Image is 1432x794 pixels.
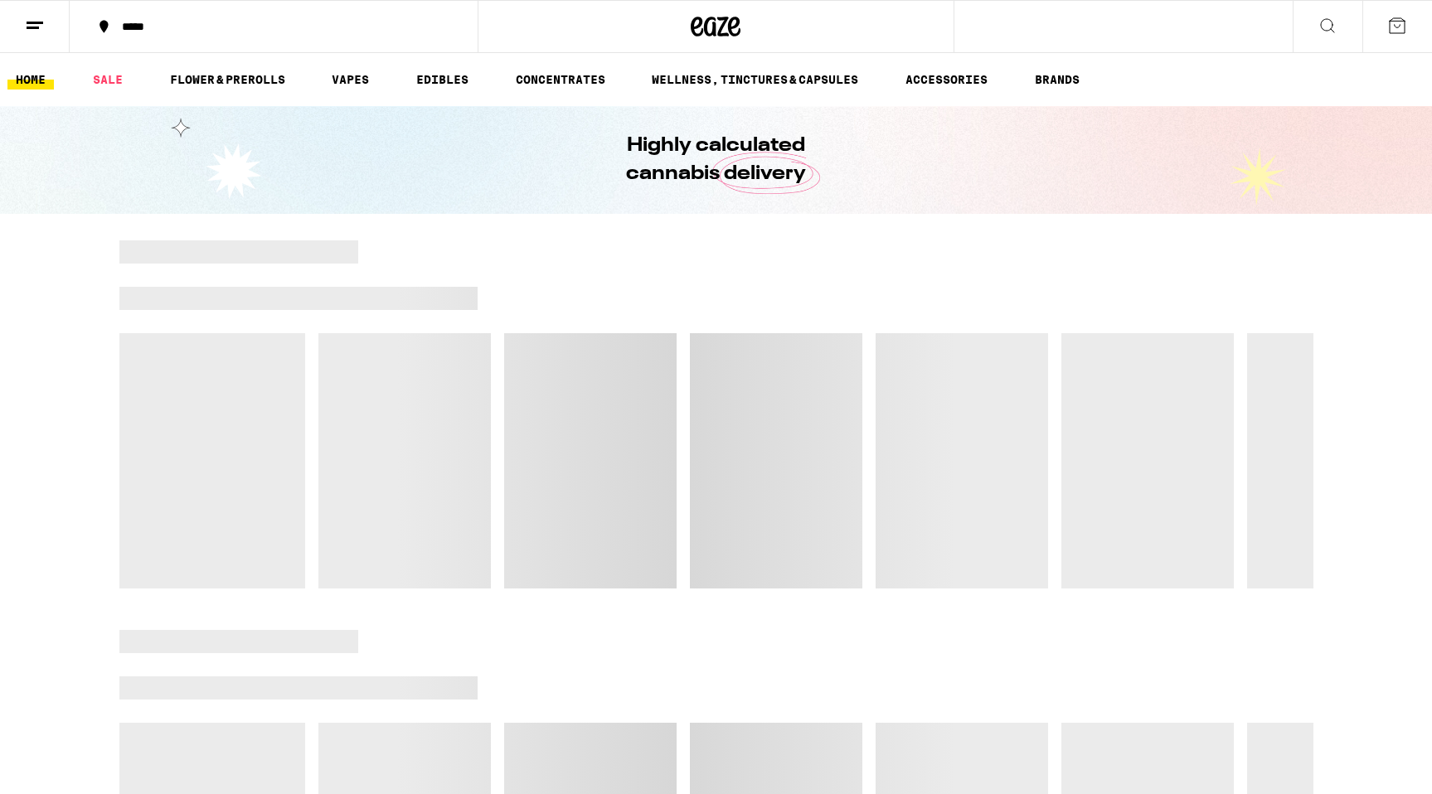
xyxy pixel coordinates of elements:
[507,70,614,90] a: CONCENTRATES
[580,132,853,188] h1: Highly calculated cannabis delivery
[408,70,477,90] a: EDIBLES
[643,70,866,90] a: WELLNESS, TINCTURES & CAPSULES
[323,70,377,90] a: VAPES
[1027,70,1088,90] button: BRANDS
[85,70,131,90] a: SALE
[897,70,996,90] a: ACCESSORIES
[162,70,294,90] a: FLOWER & PREROLLS
[7,70,54,90] a: HOME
